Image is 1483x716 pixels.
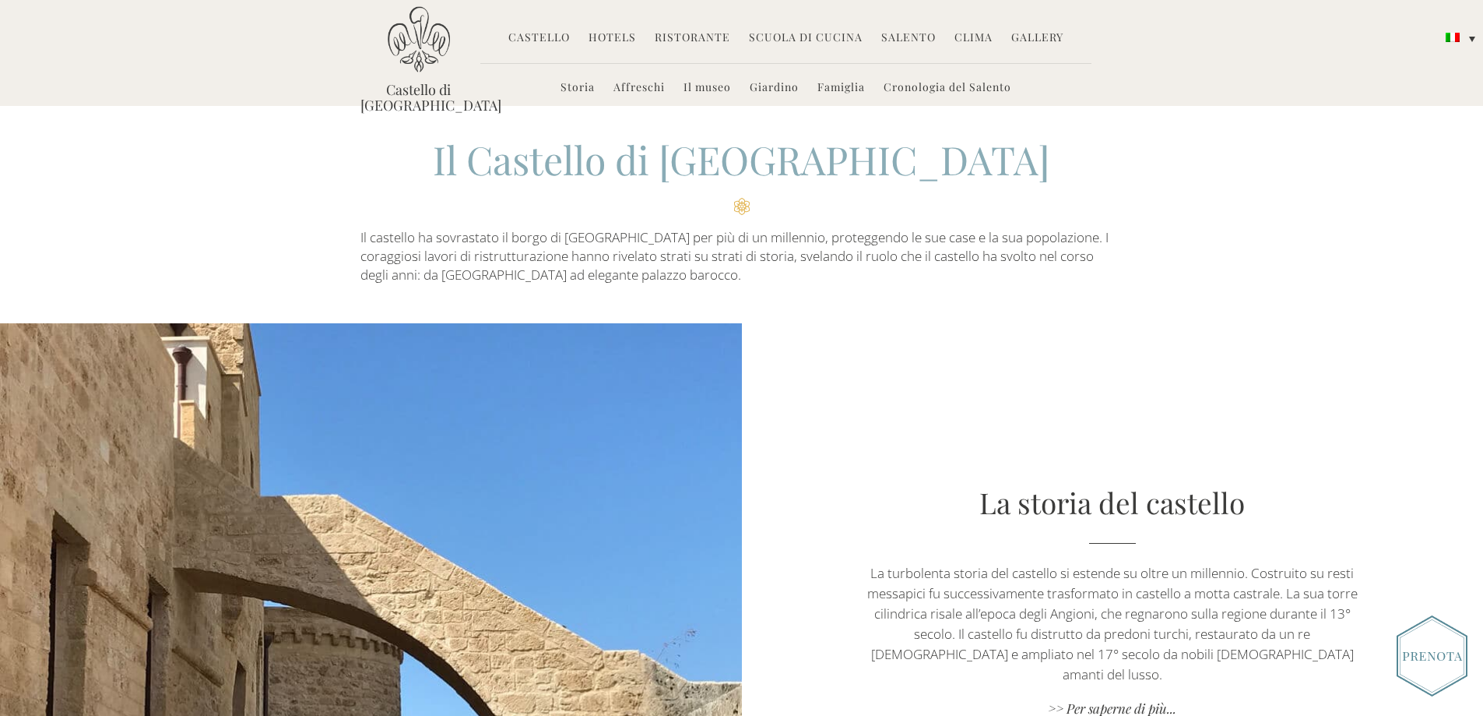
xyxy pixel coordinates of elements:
[655,30,730,48] a: Ristorante
[360,228,1123,285] p: Il castello ha sovrastato il borgo di [GEOGRAPHIC_DATA] per più di un millennio, proteggendo le s...
[979,483,1245,521] a: La storia del castello
[589,30,636,48] a: Hotels
[884,79,1011,97] a: Cronologia del Salento
[360,82,477,113] a: Castello di [GEOGRAPHIC_DATA]
[388,6,450,72] img: Castello di Ugento
[1446,33,1460,42] img: Italiano
[750,79,799,97] a: Giardino
[749,30,863,48] a: Scuola di Cucina
[508,30,570,48] a: Castello
[881,30,936,48] a: Salento
[1397,615,1467,697] img: Book_Button_Italian.png
[1011,30,1063,48] a: Gallery
[561,79,595,97] a: Storia
[817,79,865,97] a: Famiglia
[613,79,665,97] a: Affreschi
[954,30,993,48] a: Clima
[360,133,1123,215] h2: Il Castello di [GEOGRAPHIC_DATA]
[852,563,1372,685] p: La turbolenta storia del castello si estende su oltre un millennio. Costruito su resti messapici ...
[684,79,731,97] a: Il museo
